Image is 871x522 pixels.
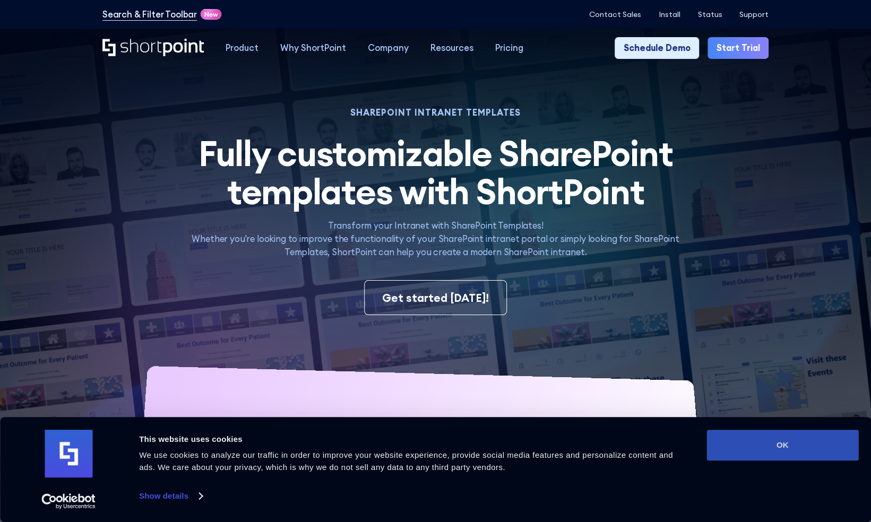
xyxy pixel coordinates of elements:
[22,493,115,509] a: Usercentrics Cookiebot - opens in a new window
[199,131,672,214] span: Fully customizable SharePoint templates with ShortPoint
[706,430,858,460] button: OK
[357,37,419,59] a: Company
[708,37,769,59] a: Start Trial
[495,41,523,55] div: Pricing
[181,219,691,258] p: Transform your Intranet with SharePoint Templates! Whether you're looking to improve the function...
[214,37,269,59] a: Product
[139,433,683,446] div: This website uses cookies
[280,41,346,55] div: Why ShortPoint
[615,37,699,59] a: Schedule Demo
[139,450,673,472] span: We use cookies to analyze our traffic in order to improve your website experience, provide social...
[484,37,534,59] a: Pricing
[659,10,680,19] a: Install
[45,430,92,477] img: logo
[102,8,197,21] a: Search & Filter Toolbar
[589,10,641,19] a: Contact Sales
[697,10,722,19] a: Status
[680,399,871,522] iframe: Chat Widget
[226,41,258,55] div: Product
[269,37,357,59] a: Why ShortPoint
[139,488,202,504] a: Show details
[430,41,473,55] div: Resources
[364,280,507,315] a: Get started [DATE]!
[102,39,204,57] a: Home
[739,10,769,19] a: Support
[382,290,489,306] div: Get started [DATE]!
[419,37,484,59] a: Resources
[368,41,409,55] div: Company
[181,109,691,117] h1: SHAREPOINT INTRANET TEMPLATES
